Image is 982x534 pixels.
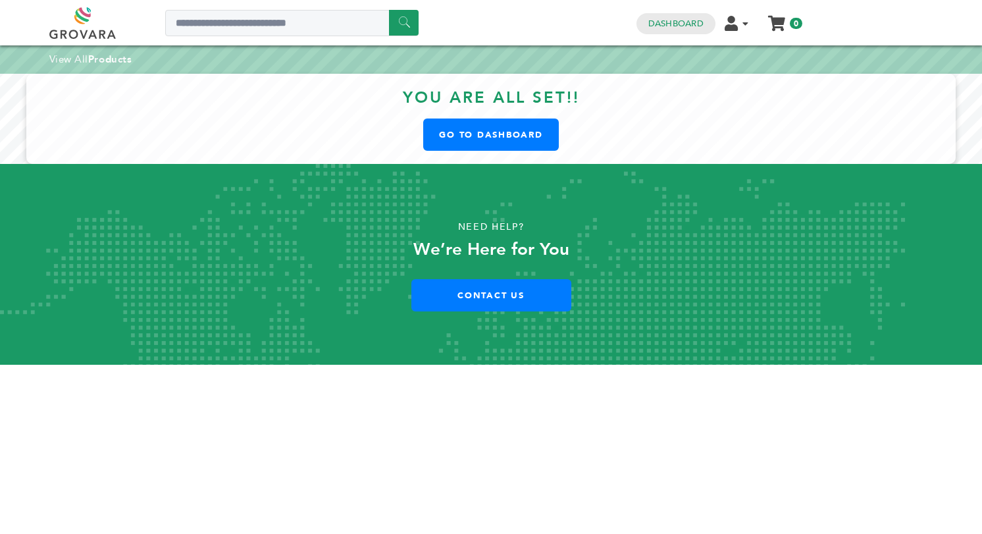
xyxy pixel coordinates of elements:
[790,18,802,29] span: 0
[411,279,571,311] a: Contact Us
[423,119,559,151] a: Go to Dashboard
[49,217,933,237] p: Need Help?
[769,12,784,26] a: My Cart
[39,87,943,119] h3: You are all set!!
[165,10,419,36] input: Search a product or brand...
[413,238,569,261] strong: We’re Here for You
[648,18,704,30] a: Dashboard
